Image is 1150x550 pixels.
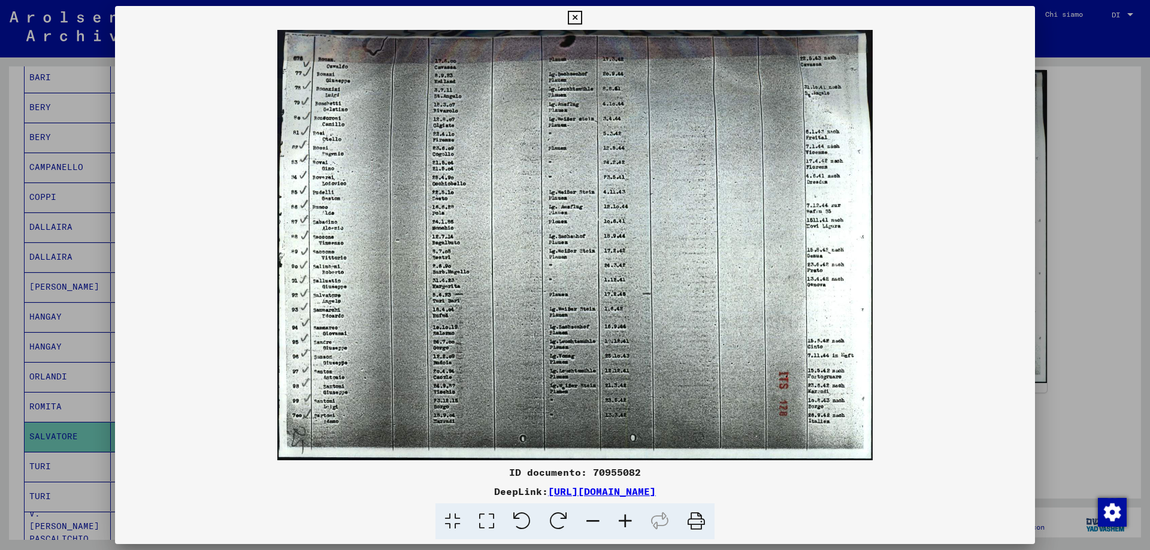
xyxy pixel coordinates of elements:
[1097,497,1126,526] div: Modifica consenso
[509,466,641,478] font: ID documento: 70955082
[1098,498,1127,527] img: Modifica consenso
[115,30,1035,460] img: 001.jpg
[494,485,548,497] font: DeepLink:
[548,485,656,497] a: [URL][DOMAIN_NAME]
